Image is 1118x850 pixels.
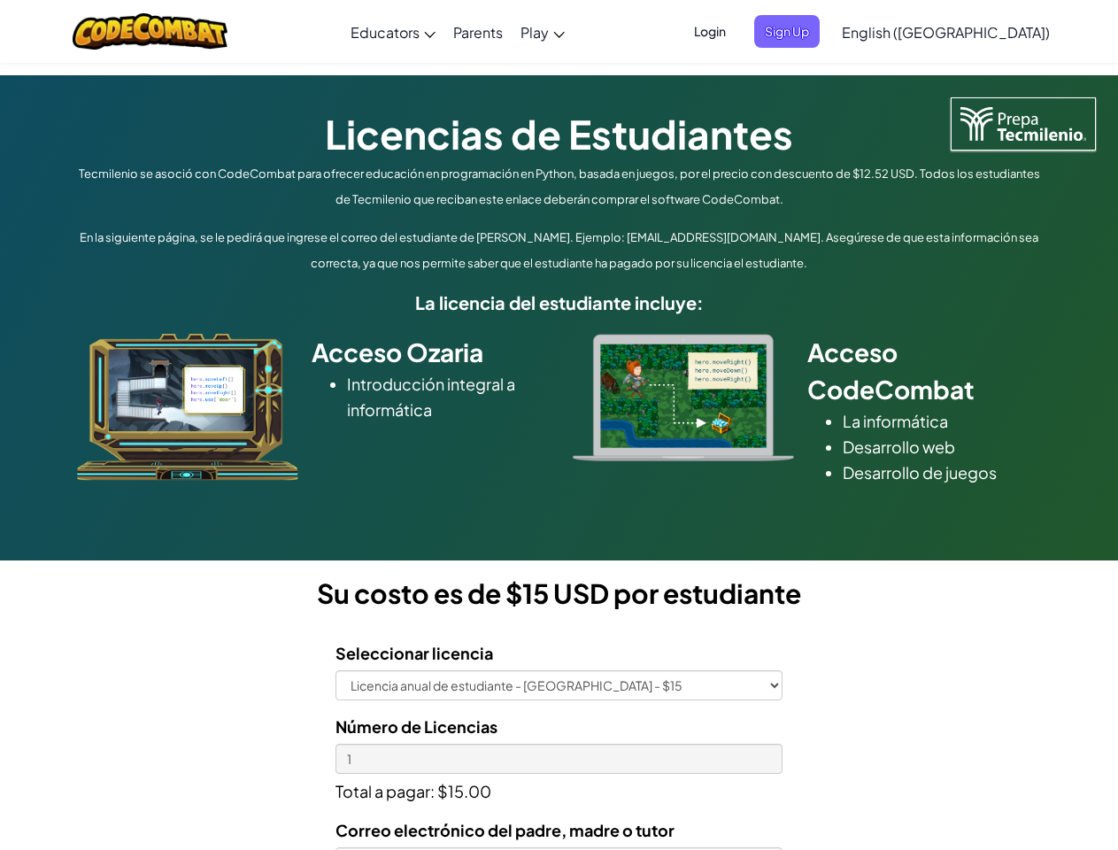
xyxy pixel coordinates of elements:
[833,8,1059,56] a: English ([GEOGRAPHIC_DATA])
[444,8,512,56] a: Parents
[351,23,420,42] span: Educators
[512,8,574,56] a: Play
[335,640,493,666] label: Seleccionar licencia
[342,8,444,56] a: Educators
[73,13,227,50] img: CodeCombat logo
[77,334,298,481] img: ozaria_acodus.png
[335,817,675,843] label: Correo electrónico del padre, madre o tutor
[951,97,1096,151] img: Tecmilenio logo
[843,408,1042,434] li: La informática
[73,161,1046,212] p: Tecmilenio se asoció con CodeCombat para ofrecer educación en programación en Python, basada en j...
[335,774,783,804] p: Total a pagar: $15.00
[73,289,1046,316] h5: La licencia del estudiante incluye:
[573,334,794,461] img: type_real_code.png
[843,460,1042,485] li: Desarrollo de juegos
[842,23,1050,42] span: English ([GEOGRAPHIC_DATA])
[754,15,820,48] button: Sign Up
[312,334,546,371] h2: Acceso Ozaria
[73,225,1046,276] p: En la siguiente página, se le pedirá que ingrese el correo del estudiante de [PERSON_NAME]. Ejemp...
[843,434,1042,460] li: Desarrollo web
[807,334,1042,408] h2: Acceso CodeCombat
[73,106,1046,161] h1: Licencias de Estudiantes
[347,371,546,422] li: Introducción integral a informática
[520,23,549,42] span: Play
[683,15,736,48] button: Login
[335,714,497,739] label: Número de Licencias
